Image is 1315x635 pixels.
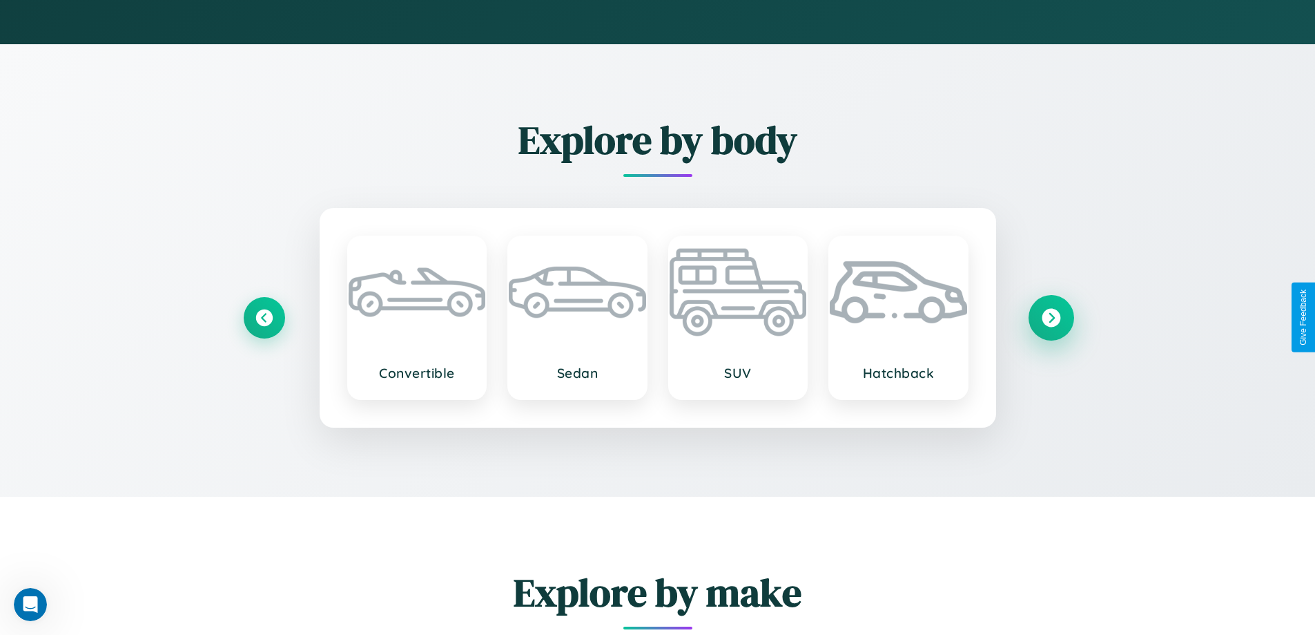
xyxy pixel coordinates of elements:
[1298,290,1308,345] div: Give Feedback
[523,365,632,381] h3: Sedan
[244,113,1072,167] h2: Explore by body
[244,566,1072,619] h2: Explore by make
[683,365,793,381] h3: SUV
[844,365,953,381] h3: Hatchback
[14,588,47,621] iframe: Intercom live chat
[362,365,472,381] h3: Convertible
